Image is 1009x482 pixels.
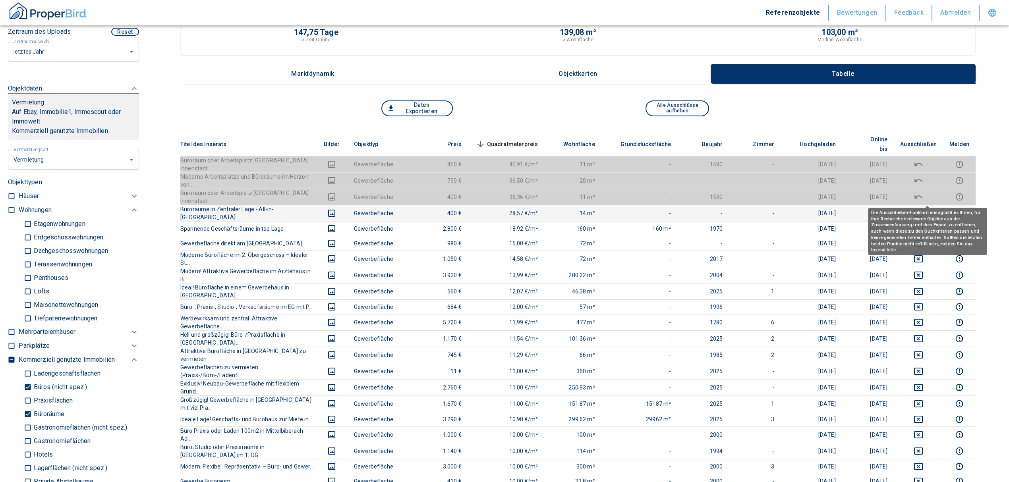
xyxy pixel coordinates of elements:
[348,330,400,347] td: Gewerbefläche
[677,156,729,172] td: 1590
[900,192,937,202] button: deselect this listing
[729,251,781,267] td: -
[601,267,678,283] td: -
[729,236,781,251] td: -
[842,251,894,267] td: [DATE]
[949,302,969,312] button: report this listing
[322,383,341,392] button: images
[900,318,937,327] button: deselect this listing
[322,399,341,409] button: images
[435,139,462,149] span: Preis
[729,395,781,412] td: 1
[544,189,601,205] td: 11 m²
[32,302,98,308] p: Maisonettewohnungen
[544,363,601,379] td: 360 m²
[562,36,593,43] p: ⌀-Wohnfläche
[886,5,933,21] button: Feedback
[322,160,341,169] button: images
[348,205,400,221] td: Gewerbefläche
[474,139,538,149] span: Quadratmeterpreis
[180,412,316,427] th: Ideale Lage! Geschäfts- und Bürohaus zur Miete in ...
[729,379,781,395] td: -
[781,221,842,236] td: [DATE]
[601,299,678,314] td: -
[601,236,678,251] td: -
[560,28,596,36] p: 139,08 m²
[842,189,894,205] td: [DATE]
[729,205,781,221] td: -
[677,221,729,236] td: 1970
[468,267,545,283] td: 13,99 €/m²
[842,299,894,314] td: [DATE]
[781,205,842,221] td: [DATE]
[949,430,969,440] button: report this listing
[949,192,969,202] button: report this listing
[400,427,468,443] td: 1.000 €
[677,412,729,427] td: 2025
[842,236,894,251] td: [DATE]
[19,353,139,367] div: Kommerziell genutzte Immobilien
[818,36,862,43] p: Median-Wohnfläche
[32,424,127,431] p: Gastronomieflächen (nicht spez.)
[544,299,601,314] td: 57 m²
[900,430,937,440] button: deselect this listing
[348,267,400,283] td: Gewerbefläche
[180,236,316,251] th: Gewerbefläche direkt am [GEOGRAPHIC_DATA]
[849,135,887,154] span: Online bis
[949,176,969,185] button: report this listing
[601,330,678,347] td: -
[468,314,545,330] td: 11,99 €/m²
[943,132,976,156] th: Melden
[322,350,341,360] button: images
[787,139,836,149] span: Hochgeladen
[400,363,468,379] td: 11 €
[544,395,601,412] td: 151.87 m²
[544,379,601,395] td: 250.93 m²
[677,347,729,363] td: 1985
[842,221,894,236] td: [DATE]
[781,267,842,283] td: [DATE]
[322,318,341,327] button: images
[180,189,316,205] th: Büroraum oder Arbeitsplatz [GEOGRAPHIC_DATA] Innenstadt
[12,126,135,136] p: Kommerziell genutzte Immobilien
[180,251,316,267] th: Moderne Bürofläche im 2. Obergeschoss – Idealer St...
[823,70,863,77] p: Tabelle
[180,379,316,395] th: Exklusiv! Neubau-Gewerbefläche mit flexiblem Grund...
[544,330,601,347] td: 101.36 m²
[544,251,601,267] td: 72 m²
[180,395,316,412] th: Großzügig! Gewerbefläche in [GEOGRAPHIC_DATA] mit viel Pla...
[468,395,545,412] td: 11,00 €/m²
[729,330,781,347] td: 2
[322,270,341,280] button: images
[322,224,341,233] button: images
[842,395,894,412] td: [DATE]
[32,315,97,322] p: Tiefpaterrewohnungen
[842,412,894,427] td: [DATE]
[781,251,842,267] td: [DATE]
[544,205,601,221] td: 14 m²
[468,172,545,189] td: 36,50 €/m²
[468,221,545,236] td: 18,92 €/m²
[8,27,71,37] p: Zeitraum des Uploads
[949,446,969,456] button: report this listing
[19,355,115,364] p: Kommerziell genutzte Immobilien
[949,462,969,471] button: report this listing
[180,267,316,283] th: Modern! Attraktive Gewerbefläche im Ärztehaus in B...
[842,156,894,172] td: [DATE]
[601,363,678,379] td: -
[400,205,468,221] td: 400 €
[781,314,842,330] td: [DATE]
[322,208,341,218] button: images
[322,334,341,343] button: images
[322,287,341,296] button: images
[677,395,729,412] td: 2025
[180,205,316,221] th: Büroräume in Zentraler Lage - All-in-[GEOGRAPHIC_DATA]
[180,156,316,172] th: Büroraum oder Arbeitsplatz [GEOGRAPHIC_DATA] Innenstadt
[781,412,842,427] td: [DATE]
[900,350,937,360] button: deselect this listing
[348,379,400,395] td: Gewerbefläche
[601,221,678,236] td: 160 m²
[677,267,729,283] td: 2004
[949,334,969,343] button: report this listing
[544,172,601,189] td: 20 m²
